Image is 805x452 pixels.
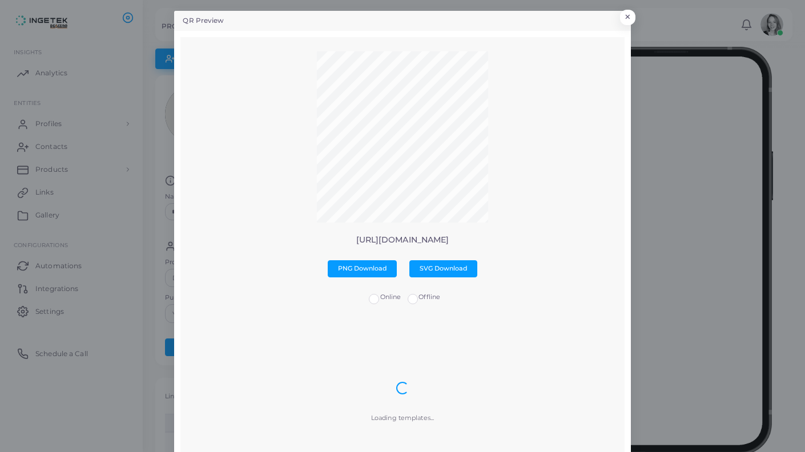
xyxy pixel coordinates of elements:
[338,264,387,272] span: PNG Download
[409,260,477,277] button: SVG Download
[328,260,397,277] button: PNG Download
[620,10,635,25] button: Close
[420,264,468,272] span: SVG Download
[371,413,434,423] p: Loading templates...
[183,16,224,26] h5: QR Preview
[418,293,440,301] span: Offline
[189,235,615,245] p: [URL][DOMAIN_NAME]
[380,293,401,301] span: Online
